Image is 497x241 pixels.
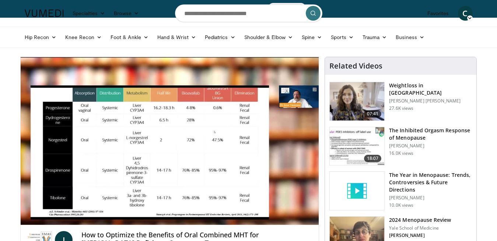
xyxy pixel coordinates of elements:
a: Knee Recon [61,30,106,45]
span: 07:41 [364,110,382,118]
input: Search topics, interventions [175,4,322,22]
a: Hip Recon [20,30,61,45]
a: C [458,6,473,21]
p: 16.0K views [389,150,413,156]
a: Hand & Wrist [153,30,200,45]
a: Favorites [423,6,454,21]
h4: Related Videos [329,62,382,70]
a: Sports [326,30,358,45]
p: [PERSON_NAME] [PERSON_NAME] [389,98,472,104]
p: [PERSON_NAME] [389,233,451,238]
img: 9983fed1-7565-45be-8934-aef1103ce6e2.150x105_q85_crop-smart_upscale.jpg [330,82,384,120]
p: [PERSON_NAME] [389,195,472,201]
a: The Year in Menopause: Trends, Controversies & Future Directions [PERSON_NAME] 10.0K views [329,171,472,210]
h3: 2024 Menopause Review [389,216,451,224]
h3: The Year in Menopause: Trends, Controversies & Future Directions [389,171,472,193]
a: Business [391,30,429,45]
a: Trauma [358,30,392,45]
p: 27.6K views [389,105,413,111]
a: 18:07 The Inhibited Orgasm Response of Menopause [PERSON_NAME] 16.0K views [329,127,472,166]
a: 07:41 Weightloss in [GEOGRAPHIC_DATA] [PERSON_NAME] [PERSON_NAME] 27.6K views [329,82,472,121]
a: Spine [297,30,326,45]
a: Pediatrics [200,30,240,45]
img: 283c0f17-5e2d-42ba-a87c-168d447cdba4.150x105_q85_crop-smart_upscale.jpg [330,127,384,165]
a: Browse [109,6,143,21]
img: video_placeholder_short.svg [330,172,384,210]
a: Shoulder & Elbow [240,30,297,45]
h3: Weightloss in [GEOGRAPHIC_DATA] [389,82,472,97]
p: [PERSON_NAME] [389,143,472,149]
span: 18:07 [364,155,382,162]
video-js: Video Player [21,57,319,225]
button: Play Video [103,105,236,177]
p: 10.0K views [389,202,413,208]
h3: The Inhibited Orgasm Response of Menopause [389,127,472,142]
img: VuMedi Logo [25,10,64,17]
p: Yale School of Medicine [389,225,451,231]
a: Foot & Ankle [106,30,153,45]
a: Specialties [68,6,110,21]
